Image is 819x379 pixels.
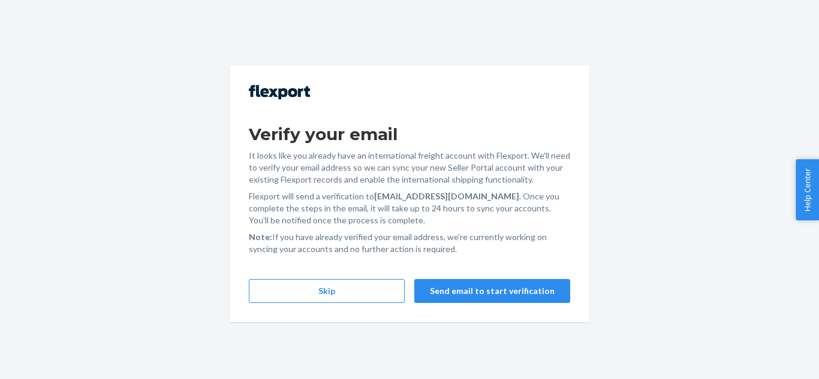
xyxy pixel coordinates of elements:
[249,190,570,226] p: Flexport will send a verification to . Once you complete the steps in the email, it will take up ...
[249,232,272,242] strong: Note:
[249,150,570,186] p: It looks like you already have an international freight account with Flexport. We'll need to veri...
[374,191,519,201] strong: [EMAIL_ADDRESS][DOMAIN_NAME]
[414,279,570,303] button: Send email to start verification
[796,159,819,220] button: Help Center
[249,85,310,99] img: Flexport logo
[249,279,405,303] button: Skip
[249,231,570,255] p: If you have already verified your email address, we're currently working on syncing your accounts...
[249,123,570,145] h1: Verify your email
